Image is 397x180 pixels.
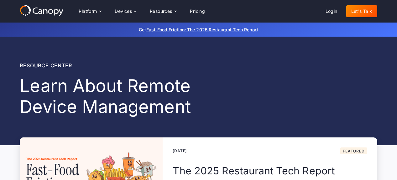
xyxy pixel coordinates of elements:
[173,148,187,154] div: [DATE]
[110,5,141,18] div: Devices
[20,62,250,69] div: Resource center
[150,9,172,13] div: Resources
[115,9,132,13] div: Devices
[173,164,367,177] h2: The 2025 Restaurant Tech Report
[346,5,377,17] a: Let's Talk
[20,75,250,117] h1: Learn About Remote Device Management
[146,27,258,32] a: Fast-Food Friction: The 2025 Restaurant Tech Report
[321,5,342,17] a: Login
[79,9,97,13] div: Platform
[145,5,181,18] div: Resources
[343,149,364,153] div: Featured
[45,26,352,33] p: Get
[185,5,210,17] a: Pricing
[74,5,106,18] div: Platform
